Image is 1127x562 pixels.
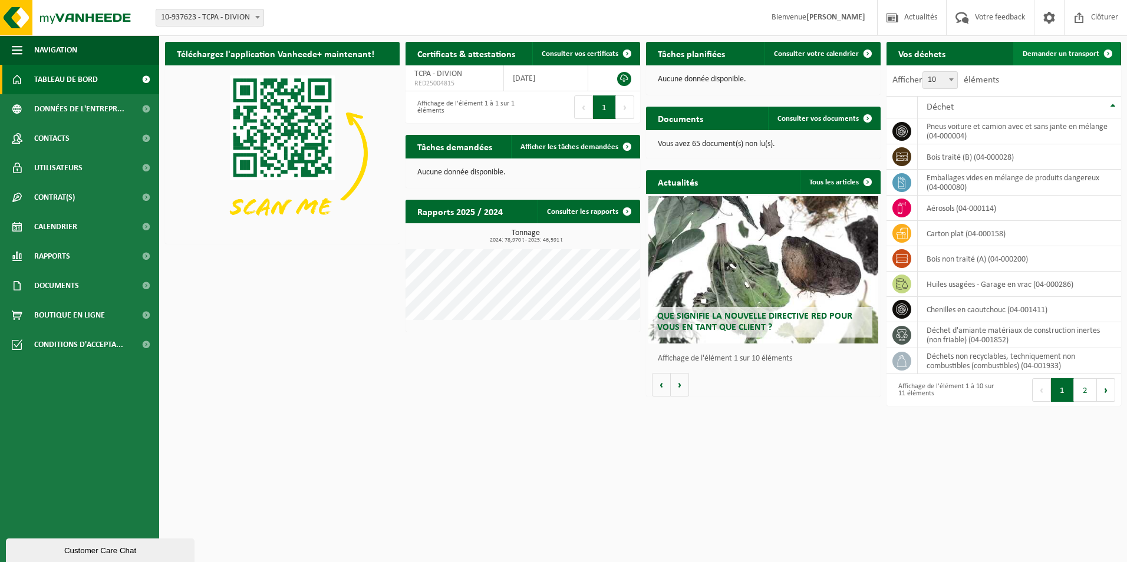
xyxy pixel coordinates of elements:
a: Tous les articles [800,170,879,194]
td: emballages vides en mélange de produits dangereux (04-000080) [918,170,1121,196]
a: Consulter vos certificats [532,42,639,65]
button: Next [616,95,634,119]
h2: Certificats & attestations [406,42,527,65]
span: Déchet [927,103,954,112]
h2: Actualités [646,170,710,193]
td: bois non traité (A) (04-000200) [918,246,1121,272]
img: Download de VHEPlus App [165,65,400,242]
iframe: chat widget [6,536,197,562]
div: Affichage de l'élément 1 à 1 sur 1 éléments [411,94,517,120]
span: Rapports [34,242,70,271]
span: Utilisateurs [34,153,83,183]
button: 1 [1051,378,1074,402]
a: Consulter vos documents [768,107,879,130]
span: Demander un transport [1023,50,1099,58]
span: 10 [922,71,958,89]
span: Conditions d'accepta... [34,330,123,359]
td: huiles usagées - Garage en vrac (04-000286) [918,272,1121,297]
span: Contacts [34,124,70,153]
span: RED25004815 [414,79,495,88]
button: 2 [1074,378,1097,402]
label: Afficher éléments [892,75,999,85]
span: Que signifie la nouvelle directive RED pour vous en tant que client ? [657,312,852,332]
span: TCPA - DIVION [414,70,462,78]
div: Affichage de l'élément 1 à 10 sur 11 éléments [892,377,998,403]
span: Afficher les tâches demandées [520,143,618,151]
span: 2024: 78,970 t - 2025: 46,591 t [411,237,640,243]
a: Que signifie la nouvelle directive RED pour vous en tant que client ? [648,196,878,343]
a: Consulter les rapports [538,200,639,223]
span: Calendrier [34,212,77,242]
button: Next [1097,378,1115,402]
p: Affichage de l'élément 1 sur 10 éléments [658,355,875,363]
a: Demander un transport [1013,42,1120,65]
h2: Vos déchets [887,42,957,65]
span: 10-937623 - TCPA - DIVION [156,9,264,27]
p: Aucune donnée disponible. [417,168,628,177]
h3: Tonnage [411,229,640,243]
button: Vorige [652,373,671,396]
td: déchet d'amiante matériaux de construction inertes (non friable) (04-001852) [918,322,1121,348]
td: pneus voiture et camion avec et sans jante en mélange (04-000004) [918,118,1121,144]
strong: [PERSON_NAME] [806,13,865,22]
button: Previous [574,95,593,119]
a: Consulter votre calendrier [764,42,879,65]
span: Consulter vos certificats [542,50,618,58]
span: Contrat(s) [34,183,75,212]
span: 10 [923,72,957,88]
td: carton plat (04-000158) [918,221,1121,246]
span: 10-937623 - TCPA - DIVION [156,9,263,26]
td: déchets non recyclables, techniquement non combustibles (combustibles) (04-001933) [918,348,1121,374]
td: [DATE] [504,65,589,91]
span: Consulter vos documents [777,115,859,123]
button: 1 [593,95,616,119]
span: Boutique en ligne [34,300,105,330]
h2: Rapports 2025 / 2024 [406,200,515,223]
h2: Téléchargez l'application Vanheede+ maintenant! [165,42,386,65]
span: Consulter votre calendrier [774,50,859,58]
span: Navigation [34,35,77,65]
td: chenilles en caoutchouc (04-001411) [918,297,1121,322]
h2: Documents [646,107,715,130]
button: Previous [1032,378,1051,402]
span: Tableau de bord [34,65,98,94]
a: Afficher les tâches demandées [511,135,639,158]
td: bois traité (B) (04-000028) [918,144,1121,170]
span: Documents [34,271,79,300]
h2: Tâches demandées [406,135,504,158]
span: Données de l'entrepr... [34,94,124,124]
h2: Tâches planifiées [646,42,737,65]
p: Aucune donnée disponible. [658,75,869,84]
p: Vous avez 65 document(s) non lu(s). [658,140,869,148]
button: Volgende [671,373,689,396]
td: aérosols (04-000114) [918,196,1121,221]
